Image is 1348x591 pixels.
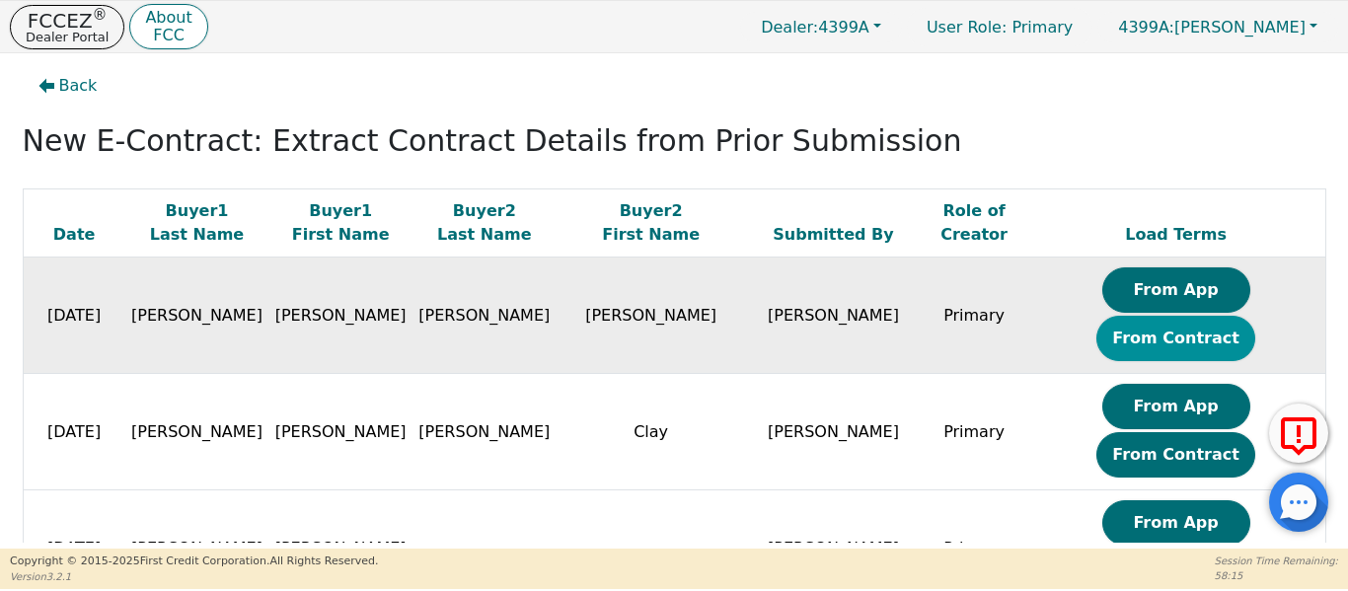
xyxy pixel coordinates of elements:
div: Buyer 2 Last Name [417,199,552,247]
p: Primary [907,8,1092,46]
p: FCCEZ [26,11,109,31]
td: [PERSON_NAME] [746,258,922,374]
span: [PERSON_NAME] [131,422,262,441]
span: Back [59,74,98,98]
button: From App [1102,267,1250,313]
span: - [482,539,487,557]
span: [PERSON_NAME] [275,422,407,441]
span: User Role : [927,18,1007,37]
h2: New E-Contract: Extract Contract Details from Prior Submission [23,123,1326,159]
td: [DATE] [23,258,125,374]
button: AboutFCC [129,4,207,50]
button: From Contract [1096,432,1255,478]
p: FCC [145,28,191,43]
div: Date [29,223,120,247]
p: Dealer Portal [26,31,109,43]
div: Submitted By [751,223,917,247]
span: [PERSON_NAME] [275,539,407,557]
button: Back [23,63,113,109]
p: Session Time Remaining: [1215,554,1338,568]
span: [PERSON_NAME] [131,539,262,557]
p: Copyright © 2015- 2025 First Credit Corporation. [10,554,378,570]
span: [PERSON_NAME] [418,306,550,325]
sup: ® [93,6,108,24]
button: FCCEZ®Dealer Portal [10,5,124,49]
div: Role of Creator [926,199,1021,247]
button: Dealer:4399A [740,12,902,42]
div: Load Terms [1032,223,1320,247]
span: [PERSON_NAME] [275,306,407,325]
p: 58:15 [1215,568,1338,583]
button: 4399A:[PERSON_NAME] [1097,12,1338,42]
span: 4399A: [1118,18,1174,37]
td: [PERSON_NAME] [746,374,922,490]
span: Clay [634,422,668,441]
span: 4399A [761,18,869,37]
span: Dealer: [761,18,818,37]
div: Buyer 1 Last Name [130,199,264,247]
td: Primary [921,258,1026,374]
td: Primary [921,374,1026,490]
span: [PERSON_NAME] [585,306,716,325]
span: - [648,539,654,557]
span: All Rights Reserved. [269,554,378,567]
button: From App [1102,500,1250,546]
span: [PERSON_NAME] [1118,18,1306,37]
button: Report Error to FCC [1269,404,1328,463]
div: Buyer 2 First Name [562,199,741,247]
div: Buyer 1 First Name [273,199,408,247]
span: [PERSON_NAME] [418,422,550,441]
button: From Contract [1096,316,1255,361]
button: From App [1102,384,1250,429]
span: [PERSON_NAME] [131,306,262,325]
p: About [145,10,191,26]
a: User Role: Primary [907,8,1092,46]
p: Version 3.2.1 [10,569,378,584]
td: [DATE] [23,374,125,490]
